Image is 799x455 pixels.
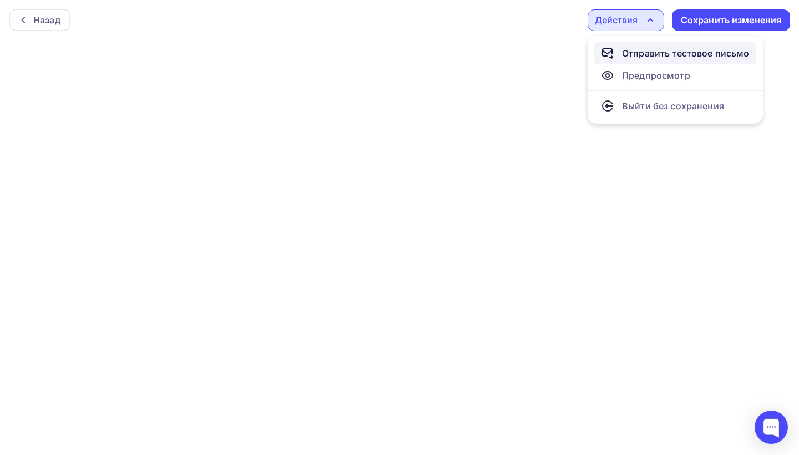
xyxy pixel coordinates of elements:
[622,47,750,60] div: Отправить тестовое письмо
[622,69,690,82] div: Предпросмотр
[595,13,638,27] div: Действия
[681,14,782,27] div: Сохранить изменения
[588,36,763,124] ul: Действия
[622,99,724,113] div: Выйти без сохранения
[588,9,664,31] button: Действия
[33,13,60,27] div: Назад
